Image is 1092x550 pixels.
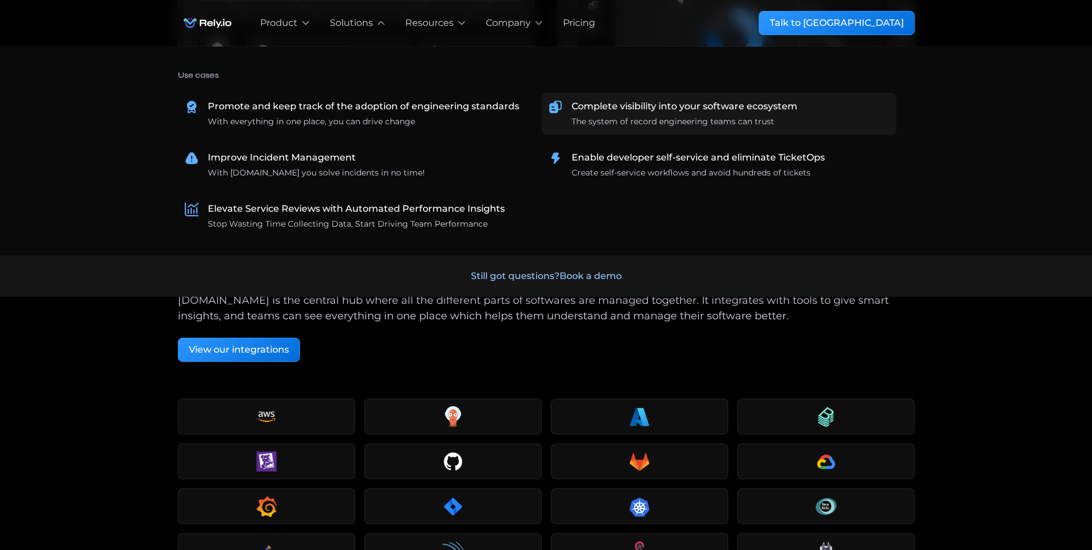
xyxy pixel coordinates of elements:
div: With [DOMAIN_NAME] you solve incidents in no time! [208,167,425,179]
div: Complete visibility into your software ecosystem [572,100,797,113]
a: Promote and keep track of the adoption of engineering standardsWith everything in one place, you ... [178,93,532,135]
iframe: Chatbot [1016,474,1076,534]
span: Book a demo [560,270,622,281]
img: Rely.io logo [178,12,237,35]
div: Elevate Service Reviews with Automated Performance Insights [208,202,505,216]
div: Resources [405,16,454,30]
a: Still got questions?Book a demo [18,255,1074,297]
div: Enable developer self-service and eliminate TicketOps [572,151,825,165]
div: Stop Wasting Time Collecting Data, Start Driving Team Performance [208,218,488,230]
a: Talk to [GEOGRAPHIC_DATA] [759,11,915,35]
div: View our integrations [189,343,289,357]
div: Promote and keep track of the adoption of engineering standards [208,100,519,113]
div: With everything in one place, you can drive change [208,116,415,128]
a: home [178,12,237,35]
div: Product [260,16,298,30]
div: Talk to [GEOGRAPHIC_DATA] [770,16,904,30]
div: The system of record engineering teams can trust [572,116,774,128]
div: Solutions [330,16,373,30]
div: Create self-service workflows and avoid hundreds of tickets [572,167,811,179]
h4: Use cases [178,65,896,86]
a: Elevate Service Reviews with Automated Performance InsightsStop Wasting Time Collecting Data, Sta... [178,195,532,237]
div: [DOMAIN_NAME] is the central hub where all the different parts of softwares are managed together.... [178,293,915,324]
a: Pricing [563,16,595,30]
div: Still got questions? [471,269,622,283]
div: Company [486,16,531,30]
a: Enable developer self-service and eliminate TicketOpsCreate self-service workflows and avoid hund... [542,144,896,186]
div: Improve Incident Management [208,151,356,165]
a: View our integrations [178,338,300,362]
a: Improve Incident ManagementWith [DOMAIN_NAME] you solve incidents in no time! [178,144,532,186]
a: Complete visibility into your software ecosystemThe system of record engineering teams can trust [542,93,896,135]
